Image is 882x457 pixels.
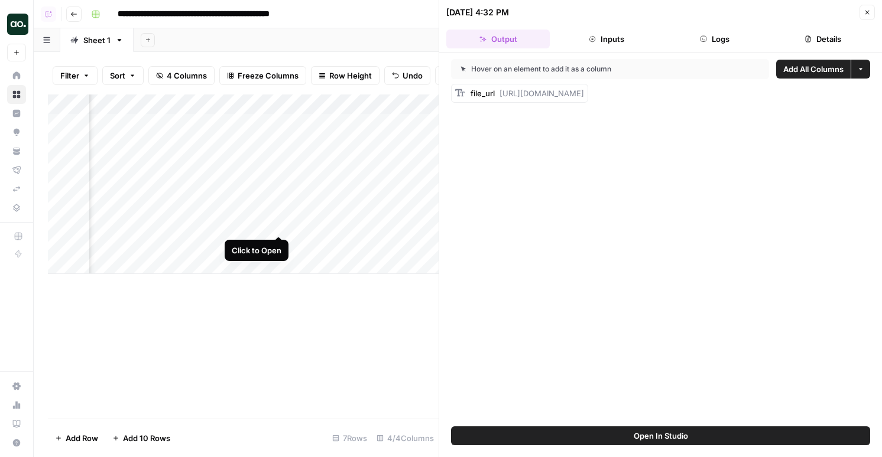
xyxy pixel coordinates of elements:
span: Add 10 Rows [123,432,170,444]
button: Open In Studio [451,426,870,445]
button: Add Row [48,429,105,448]
span: Sort [110,70,125,81]
a: Opportunities [7,123,26,142]
a: Syncs [7,179,26,198]
a: Sheet 1 [60,28,134,52]
div: Hover on an element to add it as a column [461,64,686,74]
span: Row Height [329,70,372,81]
a: Flightpath [7,161,26,179]
img: AirOps Logo [7,14,28,35]
button: Logs [663,30,767,48]
a: Home [7,66,26,85]
div: 7 Rows [327,429,372,448]
button: Details [771,30,875,48]
a: Browse [7,85,26,104]
div: Click to Open [232,244,281,256]
button: 4 Columns [148,66,215,85]
a: Settings [7,377,26,396]
span: Freeze Columns [238,70,299,81]
button: Add 10 Rows [105,429,177,448]
a: Insights [7,104,26,123]
button: Row Height [311,66,380,85]
button: Filter [53,66,98,85]
div: 4/4 Columns [372,429,439,448]
a: Data Library [7,198,26,217]
a: Usage [7,396,26,414]
a: Your Data [7,142,26,161]
span: Open In Studio [634,430,688,442]
span: 4 Columns [167,70,207,81]
span: Undo [403,70,423,81]
button: Add All Columns [776,60,851,79]
button: Output [446,30,550,48]
button: Help + Support [7,433,26,452]
button: Undo [384,66,430,85]
button: Sort [102,66,144,85]
div: Sheet 1 [83,34,111,46]
span: Filter [60,70,79,81]
span: Add Row [66,432,98,444]
button: Workspace: AirOps [7,9,26,39]
button: Freeze Columns [219,66,306,85]
button: Inputs [555,30,658,48]
div: [DATE] 4:32 PM [446,6,509,18]
span: Add All Columns [783,63,844,75]
a: Learning Hub [7,414,26,433]
span: [URL][DOMAIN_NAME] [500,89,584,98]
span: file_url [471,89,495,98]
